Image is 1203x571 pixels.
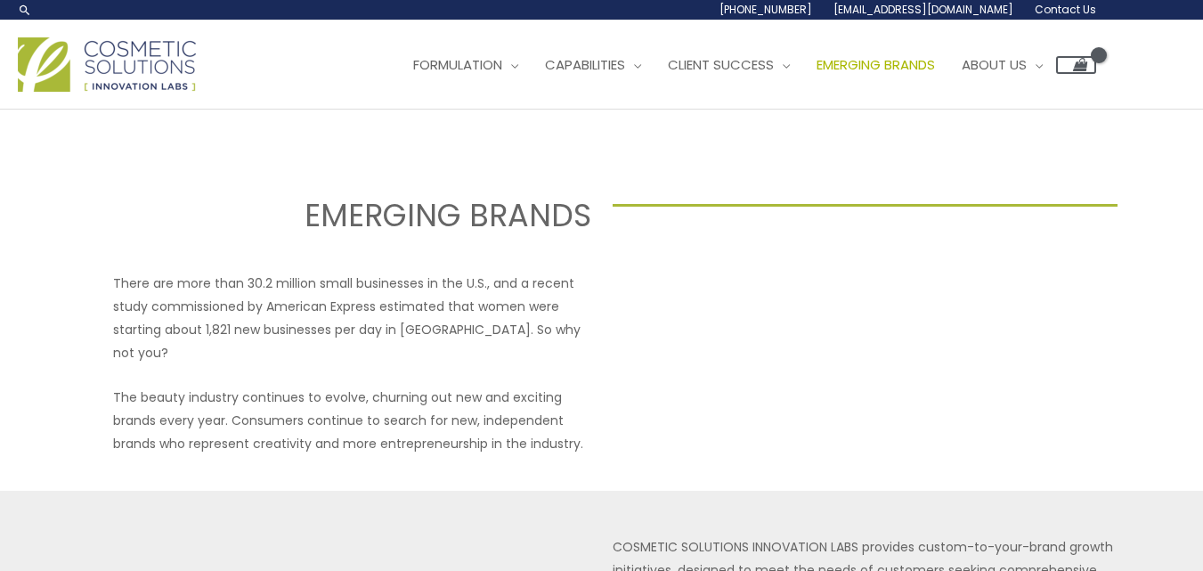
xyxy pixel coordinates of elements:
[85,195,590,236] h2: EMERGING BRANDS
[948,38,1056,92] a: About Us
[1035,2,1096,17] span: Contact Us
[113,386,591,455] p: The beauty industry continues to evolve, churning out new and exciting brands every year. Consume...
[113,272,591,364] p: There are more than 30.2 million small businesses in the U.S., and a recent study commissioned by...
[668,55,774,74] span: Client Success
[386,38,1096,92] nav: Site Navigation
[1056,56,1096,74] a: View Shopping Cart, empty
[545,55,625,74] span: Capabilities
[400,38,532,92] a: Formulation
[532,38,654,92] a: Capabilities
[962,55,1027,74] span: About Us
[817,55,935,74] span: Emerging Brands
[833,2,1013,17] span: [EMAIL_ADDRESS][DOMAIN_NAME]
[18,3,32,17] a: Search icon link
[654,38,803,92] a: Client Success
[719,2,812,17] span: [PHONE_NUMBER]
[413,55,502,74] span: Formulation
[803,38,948,92] a: Emerging Brands
[18,37,196,92] img: Cosmetic Solutions Logo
